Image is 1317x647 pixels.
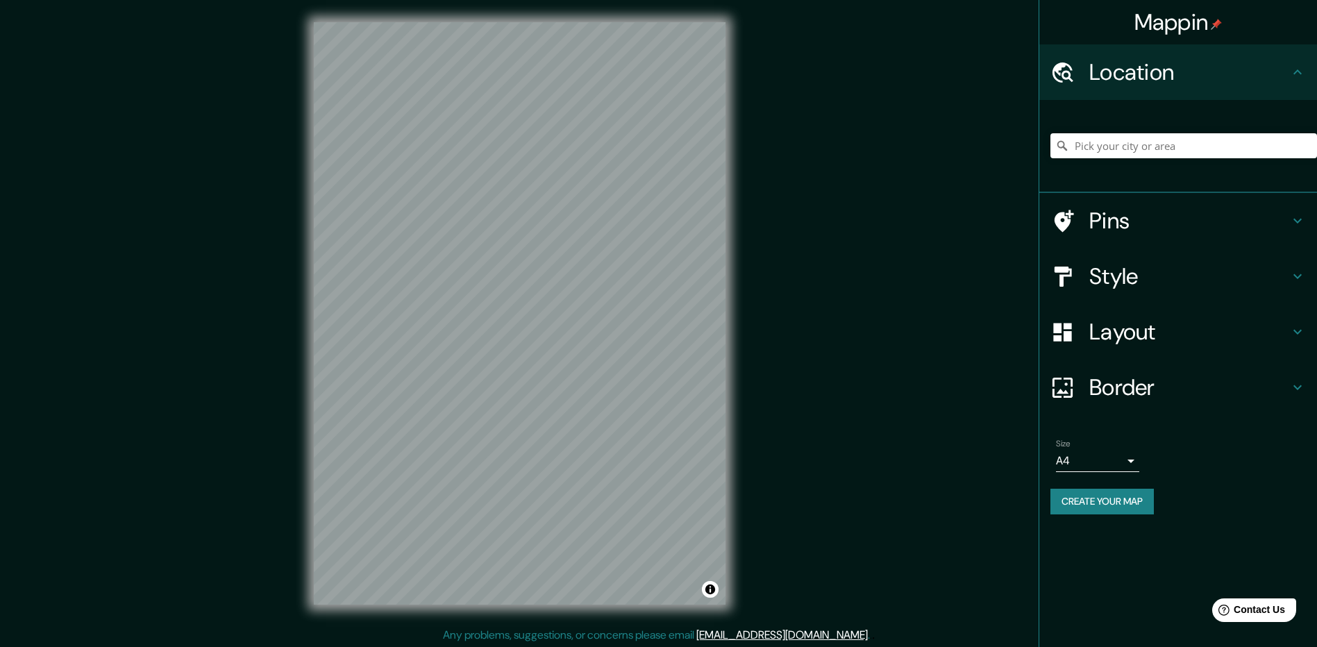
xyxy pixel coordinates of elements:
label: Size [1056,438,1071,450]
iframe: Help widget launcher [1193,593,1302,632]
button: Toggle attribution [702,581,719,598]
button: Create your map [1050,489,1154,514]
canvas: Map [314,22,725,605]
div: Style [1039,249,1317,304]
h4: Mappin [1134,8,1223,36]
div: Location [1039,44,1317,100]
div: A4 [1056,450,1139,472]
div: Pins [1039,193,1317,249]
div: . [872,627,875,644]
h4: Pins [1089,207,1289,235]
div: . [870,627,872,644]
a: [EMAIL_ADDRESS][DOMAIN_NAME] [696,628,868,642]
img: pin-icon.png [1211,19,1222,30]
div: Border [1039,360,1317,415]
h4: Location [1089,58,1289,86]
h4: Border [1089,373,1289,401]
input: Pick your city or area [1050,133,1317,158]
div: Layout [1039,304,1317,360]
p: Any problems, suggestions, or concerns please email . [443,627,870,644]
h4: Style [1089,262,1289,290]
h4: Layout [1089,318,1289,346]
